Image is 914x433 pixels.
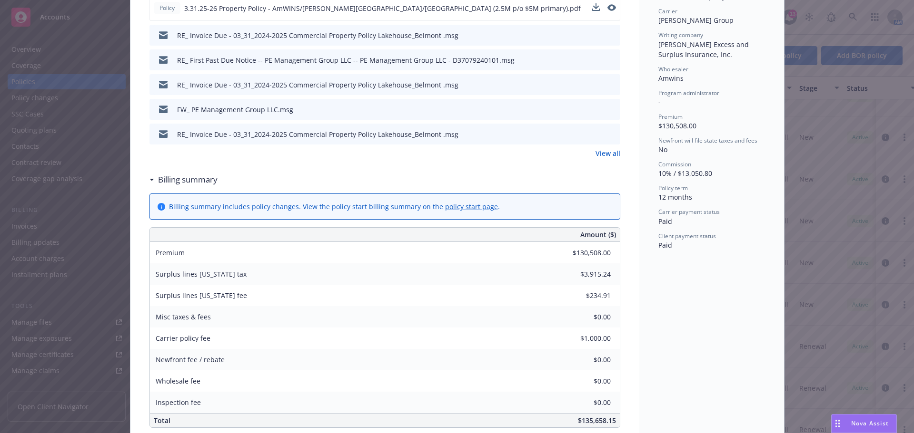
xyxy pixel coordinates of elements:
span: Carrier payment status [658,208,720,216]
input: 0.00 [555,353,616,367]
button: preview file [608,80,616,90]
input: 0.00 [555,395,616,410]
button: download file [593,129,600,139]
button: download file [593,80,600,90]
span: Commission [658,160,691,168]
div: Billing summary includes policy changes. View the policy start billing summary on the . [169,202,500,212]
div: Drag to move [832,414,844,433]
input: 0.00 [555,331,616,346]
button: preview file [608,30,616,40]
button: preview file [607,3,616,13]
span: - [658,97,661,106]
span: Paid [658,241,672,250]
span: Amwins [658,74,684,83]
div: FW_ PE Management Group LLC.msg [177,105,293,115]
button: download file [592,3,600,11]
span: [PERSON_NAME] Group [658,16,734,25]
span: Policy [158,4,177,12]
button: preview file [608,55,616,65]
span: $135,658.15 [578,416,616,425]
button: preview file [608,105,616,115]
span: Paid [658,217,672,226]
div: Billing summary [149,173,218,186]
input: 0.00 [555,246,616,260]
input: 0.00 [555,289,616,303]
div: RE_ First Past Due Notice -- PE Management Group LLC -- PE Management Group LLC - D37079240101.msg [177,55,515,65]
button: download file [593,55,600,65]
span: 12 months [658,192,692,202]
span: 10% / $13,050.80 [658,169,712,178]
span: Client payment status [658,232,716,240]
span: Premium [658,113,683,121]
button: download file [593,30,600,40]
button: preview file [608,129,616,139]
button: Nova Assist [831,414,897,433]
span: Surplus lines [US_STATE] tax [156,269,247,279]
span: $130,508.00 [658,121,696,130]
span: Wholesale fee [156,376,200,385]
button: download file [592,3,600,13]
span: Wholesaler [658,65,688,73]
a: View all [596,148,620,158]
span: Newfront will file state taxes and fees [658,136,757,144]
input: 0.00 [555,374,616,388]
span: Surplus lines [US_STATE] fee [156,291,247,300]
div: RE_ Invoice Due - 03_31_2024-2025 Commercial Property Policy Lakehouse_Belmont .msg [177,30,458,40]
button: download file [593,105,600,115]
span: Nova Assist [851,419,889,427]
h3: Billing summary [158,173,218,186]
span: Policy term [658,184,688,192]
a: policy start page [445,202,498,211]
span: No [658,145,667,154]
input: 0.00 [555,310,616,324]
span: Newfront fee / rebate [156,355,225,364]
span: Amount ($) [580,230,616,240]
div: RE_ Invoice Due - 03_31_2024-2025 Commercial Property Policy Lakehouse_Belmont .msg [177,80,458,90]
span: Misc taxes & fees [156,312,211,321]
input: 0.00 [555,267,616,281]
span: 3.31.25-26 Property Policy - AmWINS/[PERSON_NAME][GEOGRAPHIC_DATA]/[GEOGRAPHIC_DATA] (2.5M p/o $5... [184,3,581,13]
span: Inspection fee [156,398,201,407]
span: [PERSON_NAME] Excess and Surplus Insurance, Inc. [658,40,751,59]
span: Carrier [658,7,677,15]
span: Total [154,416,170,425]
span: Program administrator [658,89,719,97]
span: Writing company [658,31,703,39]
span: Carrier policy fee [156,334,210,343]
button: preview file [607,4,616,11]
span: Premium [156,248,185,257]
div: RE_ Invoice Due - 03_31_2024-2025 Commercial Property Policy Lakehouse_Belmont .msg [177,129,458,139]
